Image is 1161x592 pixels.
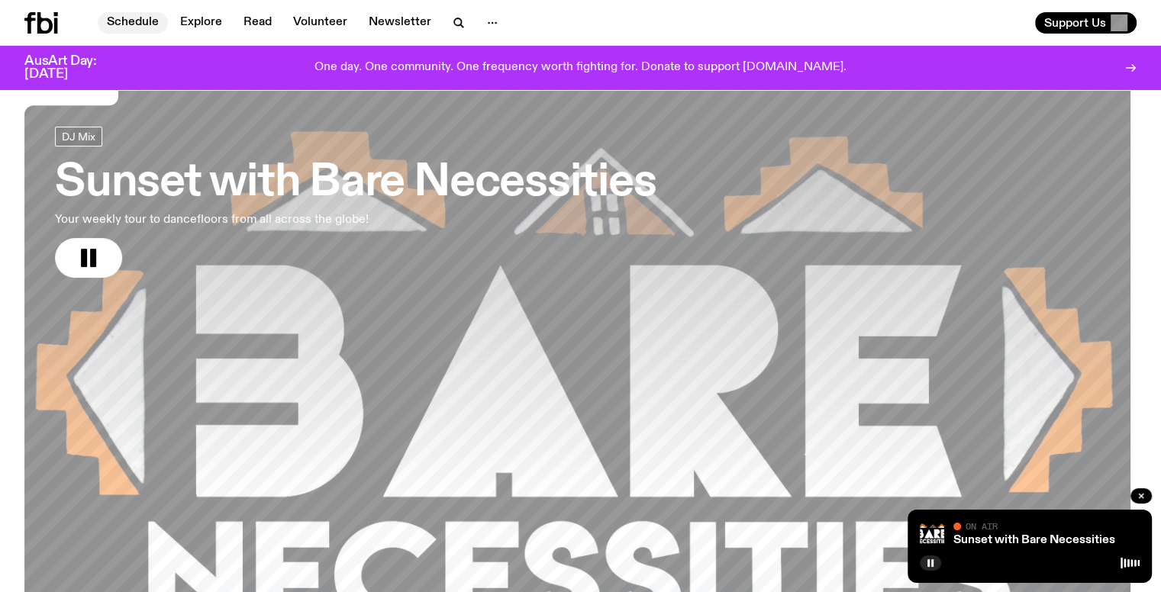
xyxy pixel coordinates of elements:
a: Read [234,12,281,34]
a: Sunset with Bare NecessitiesYour weekly tour to dancefloors from all across the globe! [55,127,656,278]
a: DJ Mix [55,127,102,146]
span: On Air [966,521,998,531]
span: DJ Mix [62,130,95,142]
span: On Air [50,76,101,90]
p: Your weekly tour to dancefloors from all across the globe! [55,211,446,229]
a: Sunset with Bare Necessities [953,534,1115,546]
button: Support Us [1035,12,1137,34]
p: One day. One community. One frequency worth fighting for. Donate to support [DOMAIN_NAME]. [314,61,847,75]
a: Newsletter [360,12,440,34]
a: Schedule [98,12,168,34]
a: Volunteer [284,12,356,34]
span: Support Us [1044,16,1106,30]
h3: AusArt Day: [DATE] [24,55,122,81]
h3: Sunset with Bare Necessities [55,162,656,204]
a: Explore [171,12,231,34]
img: Bare Necessities [920,522,944,546]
